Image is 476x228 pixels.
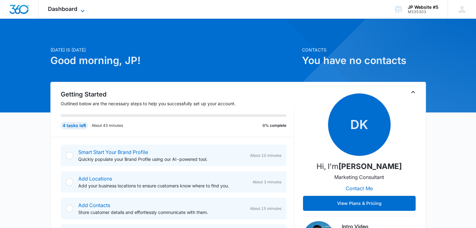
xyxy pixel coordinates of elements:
[61,90,294,99] h2: Getting Started
[409,88,417,96] button: Toggle Collapse
[78,209,245,216] p: Store customer details and effortlessly communicate with them.
[334,173,384,181] p: Marketing Consultant
[50,47,298,53] p: [DATE] is [DATE]
[48,6,77,12] span: Dashboard
[78,202,110,208] a: Add Contacts
[78,182,248,189] p: Add your business locations to ensure customers know where to find you.
[303,196,416,211] button: View Plans & Pricing
[50,53,298,68] h1: Good morning, JP!
[78,149,148,155] a: Smart Start Your Brand Profile
[78,156,245,162] p: Quickly populate your Brand Profile using our AI-powered tool.
[61,122,88,129] div: 4 tasks left
[250,206,281,211] span: About 15 minutes
[92,123,123,128] p: About 43 minutes
[338,162,402,171] strong: [PERSON_NAME]
[302,53,426,68] h1: You have no contacts
[78,176,112,182] a: Add Locations
[408,5,438,10] div: account name
[328,93,391,156] span: DK
[263,123,286,128] p: 0% complete
[253,179,281,185] span: About 3 minutes
[316,161,402,172] p: Hi, I'm
[408,10,438,14] div: account id
[250,153,281,158] span: About 10 minutes
[339,181,379,196] button: Contact Me
[302,47,426,53] p: Contacts
[61,100,294,107] p: Outlined below are the necessary steps to help you successfully set up your account.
